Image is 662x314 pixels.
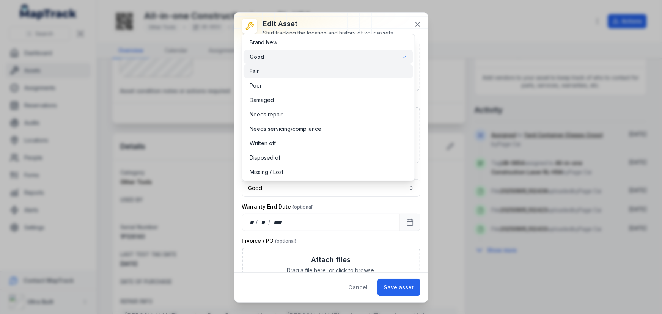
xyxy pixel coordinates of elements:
[250,154,280,162] span: Disposed of
[250,96,274,104] span: Damaged
[250,39,277,46] span: Brand New
[242,179,420,197] button: Good
[250,68,259,75] span: Fair
[250,82,262,89] span: Poor
[250,125,321,133] span: Needs servicing/compliance
[250,111,283,118] span: Needs repair
[250,53,264,61] span: Good
[250,168,283,176] span: Missing / Lost
[250,140,276,147] span: Written off
[242,34,415,181] div: Good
